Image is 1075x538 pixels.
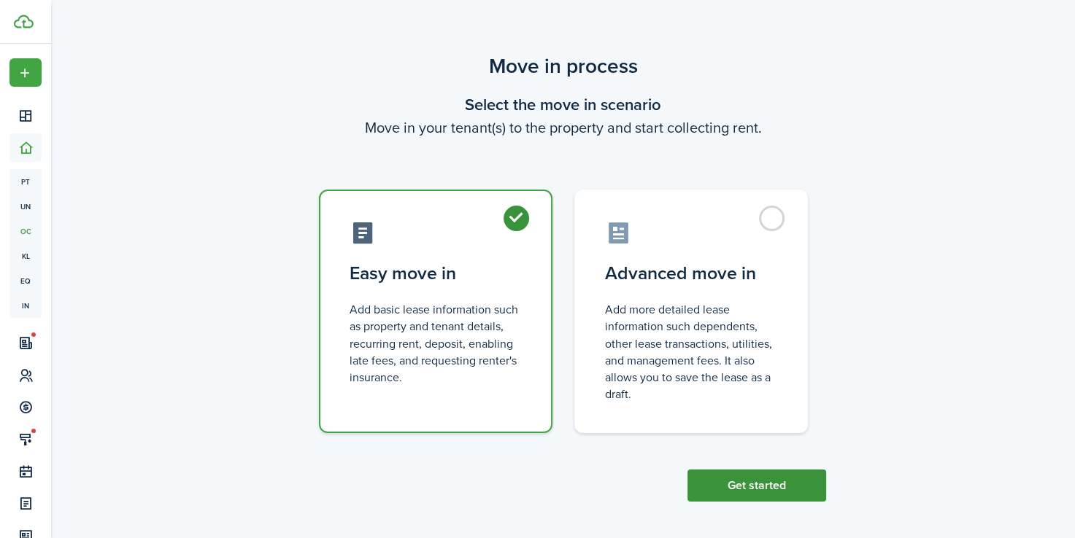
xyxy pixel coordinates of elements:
[9,268,42,293] a: eq
[301,51,826,82] scenario-title: Move in process
[9,58,42,87] button: Open menu
[605,301,777,402] control-radio-card-description: Add more detailed lease information such dependents, other lease transactions, utilities, and man...
[350,260,522,286] control-radio-card-title: Easy move in
[301,93,826,117] wizard-step-header-title: Select the move in scenario
[9,293,42,318] a: in
[687,469,826,502] button: Get started
[9,194,42,219] a: un
[14,15,34,28] img: TenantCloud
[605,260,777,286] control-radio-card-title: Advanced move in
[9,243,42,268] a: kl
[301,117,826,139] wizard-step-header-description: Move in your tenant(s) to the property and start collecting rent.
[350,301,522,386] control-radio-card-description: Add basic lease information such as property and tenant details, recurring rent, deposit, enablin...
[9,219,42,243] a: oc
[9,169,42,194] a: pt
